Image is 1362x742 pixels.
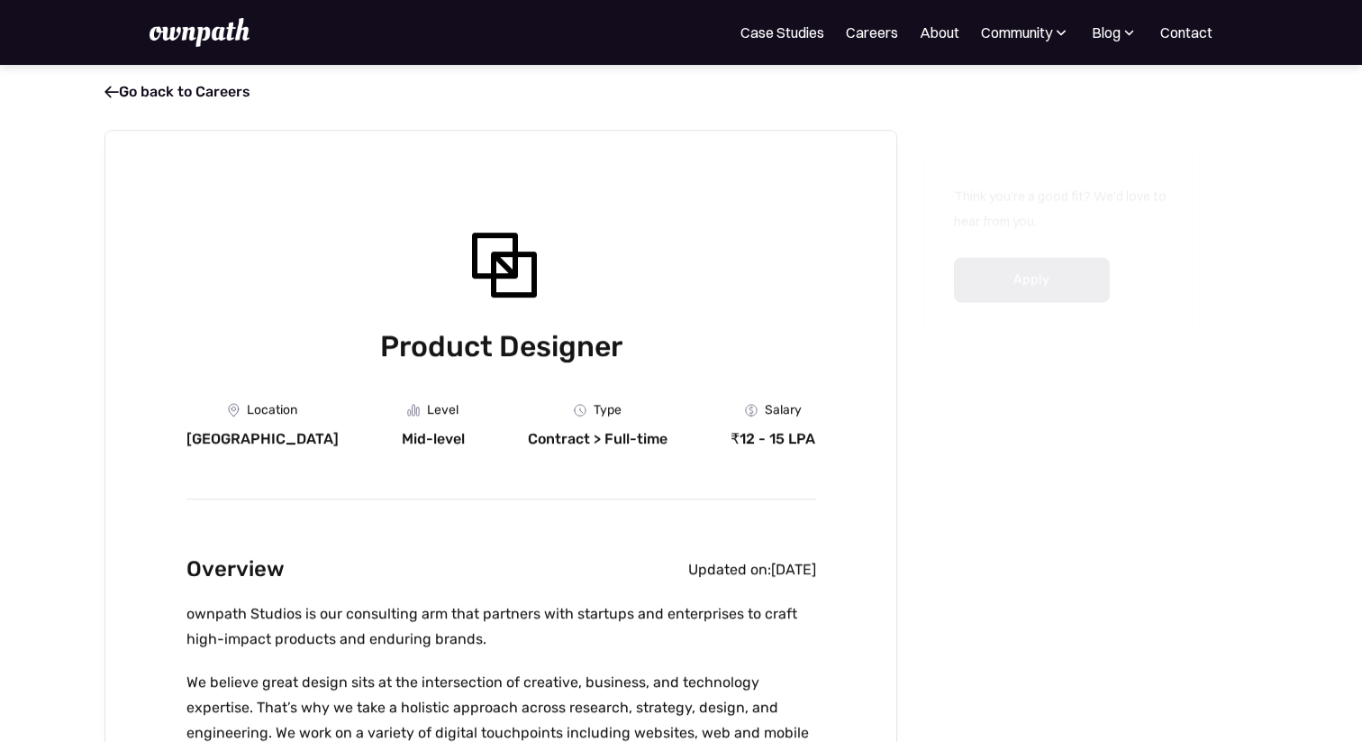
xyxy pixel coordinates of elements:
[765,403,802,417] div: Salary
[427,403,459,417] div: Level
[1092,22,1121,43] div: Blog
[954,184,1170,234] p: Think you're a good fit? We'd love to hear from you.
[731,430,815,448] div: ₹12 - 15 LPA
[981,22,1070,43] div: Community
[104,83,250,100] a: Go back to Careers
[1092,22,1139,43] div: Blog
[247,403,297,417] div: Location
[594,403,622,417] div: Type
[920,22,959,43] a: About
[228,403,240,417] img: Location Icon - Job Board X Webflow Template
[745,404,758,417] img: Money Icon - Job Board X Webflow Template
[740,22,824,43] a: Case Studies
[981,22,1052,43] div: Community
[402,430,465,448] div: Mid-level
[688,561,771,579] div: Updated on:
[771,561,816,579] div: [DATE]
[954,258,1110,303] a: Apply
[186,552,285,587] h2: Overview
[528,430,667,448] div: Contract > Full-time
[1160,22,1212,43] a: Contact
[407,404,420,417] img: Graph Icon - Job Board X Webflow Template
[846,22,898,43] a: Careers
[104,83,119,101] span: 
[186,430,339,448] div: [GEOGRAPHIC_DATA]
[574,404,586,417] img: Clock Icon - Job Board X Webflow Template
[186,601,816,652] p: ownpath Studios is our consulting arm that partners with startups and enterprises to craft high-i...
[186,325,816,367] h1: Product Designer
